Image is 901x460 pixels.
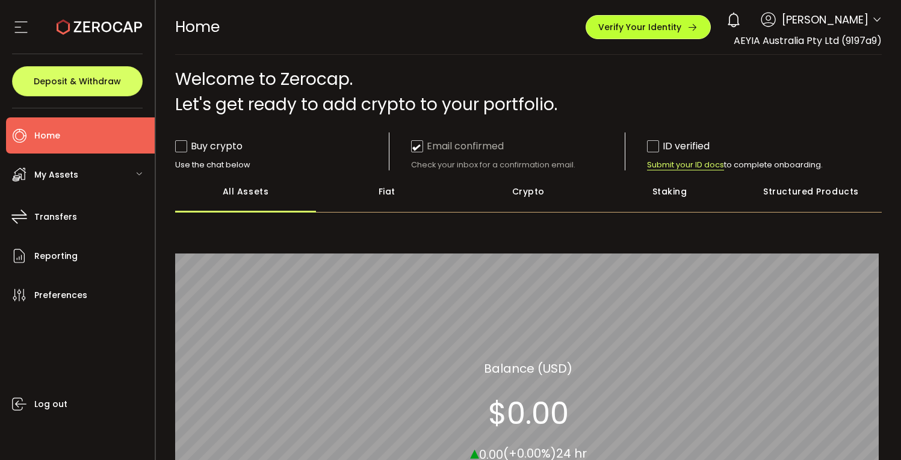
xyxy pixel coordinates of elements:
[175,67,882,117] div: Welcome to Zerocap. Let's get ready to add crypto to your portfolio.
[34,127,60,145] span: Home
[647,138,710,154] div: ID verified
[34,247,78,265] span: Reporting
[740,170,882,213] div: Structured Products
[175,160,389,170] div: Use the chat below
[175,170,317,213] div: All Assets
[841,402,901,460] iframe: Chat Widget
[599,170,740,213] div: Staking
[734,34,882,48] span: AEYIA Australia Pty Ltd (9197a9)
[457,170,599,213] div: Crypto
[175,16,220,37] span: Home
[598,23,681,31] span: Verify Your Identity
[34,396,67,413] span: Log out
[411,160,625,170] div: Check your inbox for a confirmation email.
[34,77,121,85] span: Deposit & Withdraw
[411,138,504,154] div: Email confirmed
[316,170,457,213] div: Fiat
[34,166,78,184] span: My Assets
[484,359,572,377] section: Balance (USD)
[782,11,868,28] span: [PERSON_NAME]
[175,138,243,154] div: Buy crypto
[488,395,569,431] section: $0.00
[12,66,143,96] button: Deposit & Withdraw
[34,287,87,304] span: Preferences
[586,15,711,39] button: Verify Your Identity
[647,160,861,170] div: to complete onboarding.
[34,208,77,226] span: Transfers
[647,160,724,170] span: Submit your ID docs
